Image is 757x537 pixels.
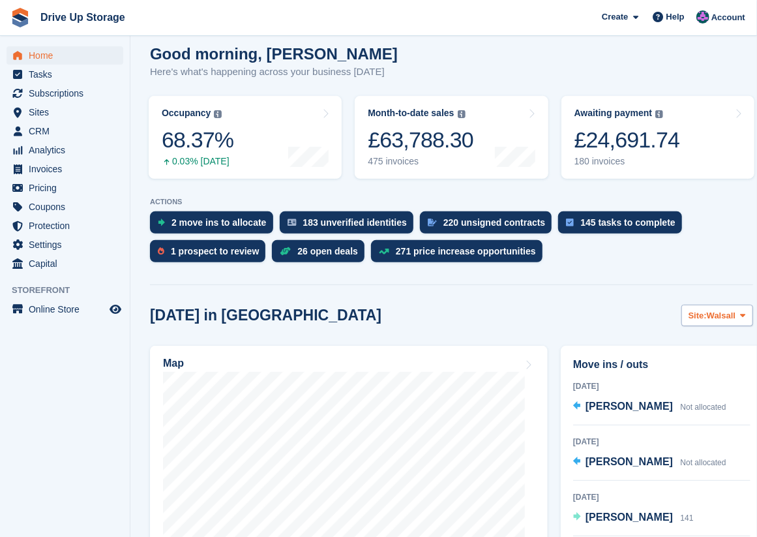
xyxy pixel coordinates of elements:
div: 220 unsigned contracts [443,217,545,228]
span: Online Store [29,300,107,318]
span: Sites [29,103,107,121]
a: [PERSON_NAME] Not allocated [573,454,726,471]
span: Storefront [12,284,130,297]
p: ACTIONS [150,198,753,206]
img: Andy [696,10,709,23]
a: [PERSON_NAME] 141 [573,510,694,527]
a: Preview store [108,301,123,317]
a: menu [7,46,123,65]
a: menu [7,65,123,84]
img: task-75834270c22a3079a89374b754ae025e5fb1db73e45f91037f5363f120a921f8.svg [566,219,574,226]
a: menu [7,103,123,121]
span: Create [602,10,628,23]
span: Home [29,46,107,65]
div: £63,788.30 [368,127,473,153]
a: 220 unsigned contracts [420,211,558,240]
div: 1 prospect to review [171,246,259,256]
a: menu [7,217,123,235]
div: 26 open deals [297,246,358,256]
img: icon-info-grey-7440780725fd019a000dd9b08b2336e03edf1995a4989e88bcd33f0948082b44.svg [214,110,222,118]
a: 26 open deals [272,240,371,269]
a: menu [7,141,123,159]
div: 183 unverified identities [303,217,408,228]
a: menu [7,236,123,254]
a: 2 move ins to allocate [150,211,280,240]
div: [DATE] [573,491,750,503]
a: Occupancy 68.37% 0.03% [DATE] [149,96,342,179]
span: 141 [681,514,694,523]
span: [PERSON_NAME] [586,401,673,412]
div: £24,691.74 [574,127,680,153]
a: 1 prospect to review [150,240,272,269]
span: Walsall [707,309,735,322]
span: Protection [29,217,107,235]
span: Capital [29,254,107,273]
span: Not allocated [681,403,726,412]
span: CRM [29,122,107,140]
a: 183 unverified identities [280,211,421,240]
a: menu [7,84,123,102]
img: icon-info-grey-7440780725fd019a000dd9b08b2336e03edf1995a4989e88bcd33f0948082b44.svg [655,110,663,118]
span: Coupons [29,198,107,216]
a: Awaiting payment £24,691.74 180 invoices [561,96,754,179]
a: menu [7,300,123,318]
span: Not allocated [681,458,726,467]
h2: Move ins / outs [573,357,750,373]
span: Analytics [29,141,107,159]
div: Month-to-date sales [368,108,454,119]
span: [PERSON_NAME] [586,512,673,523]
a: menu [7,198,123,216]
div: 271 price increase opportunities [396,246,536,256]
span: Site: [689,309,707,322]
button: Site: Walsall [681,305,753,326]
div: 2 move ins to allocate [171,217,267,228]
p: Here's what's happening across your business [DATE] [150,65,398,80]
h1: Good morning, [PERSON_NAME] [150,45,398,63]
span: Tasks [29,65,107,84]
a: menu [7,179,123,197]
a: menu [7,122,123,140]
span: [PERSON_NAME] [586,456,673,467]
span: Settings [29,236,107,254]
div: [DATE] [573,436,750,448]
a: Drive Up Storage [35,7,130,28]
span: Account [711,11,745,24]
span: Pricing [29,179,107,197]
div: 0.03% [DATE] [162,156,233,167]
div: Occupancy [162,108,211,119]
img: icon-info-grey-7440780725fd019a000dd9b08b2336e03edf1995a4989e88bcd33f0948082b44.svg [458,110,466,118]
div: 475 invoices [368,156,473,167]
img: move_ins_to_allocate_icon-fdf77a2bb77ea45bf5b3d319d69a93e2d87916cf1d5bf7949dd705db3b84f3ca.svg [158,219,165,226]
div: Awaiting payment [574,108,653,119]
a: 145 tasks to complete [558,211,689,240]
span: Invoices [29,160,107,178]
h2: Map [163,358,184,369]
img: prospect-51fa495bee0391a8d652442698ab0144808aea92771e9ea1ae160a38d050c398.svg [158,247,164,255]
a: [PERSON_NAME] Not allocated [573,399,726,416]
div: 180 invoices [574,156,680,167]
img: verify_identity-adf6edd0f0f0b5bbfe63781bf79b02c33cf7c696d77639b501bdc392416b5a36.svg [288,219,297,226]
h2: [DATE] in [GEOGRAPHIC_DATA] [150,307,381,324]
a: menu [7,254,123,273]
div: 145 tasks to complete [580,217,675,228]
span: Help [666,10,685,23]
img: contract_signature_icon-13c848040528278c33f63329250d36e43548de30e8caae1d1a13099fd9432cc5.svg [428,219,437,226]
span: Subscriptions [29,84,107,102]
div: [DATE] [573,380,750,392]
img: stora-icon-8386f47178a22dfd0bd8f6a31ec36ba5ce8667c1dd55bd0f319d3a0aa187defe.svg [10,8,30,27]
a: menu [7,160,123,178]
img: price_increase_opportunities-93ffe204e8149a01c8c9dc8f82e8f89637d9d84a8eef4429ea346261dce0b2c0.svg [379,249,389,254]
img: deal-1b604bf984904fb50ccaf53a9ad4b4a5d6e5aea283cecdc64d6e3604feb123c2.svg [280,247,291,256]
div: 68.37% [162,127,233,153]
a: 271 price increase opportunities [371,240,549,269]
a: Month-to-date sales £63,788.30 475 invoices [355,96,548,179]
